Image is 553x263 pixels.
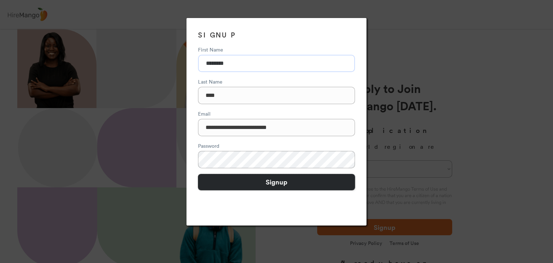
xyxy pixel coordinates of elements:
div: First Name [198,46,355,53]
h3: SIGNUP [198,30,355,40]
div: Password [198,142,355,150]
button: Signup [198,174,355,190]
div: Last Name [198,78,355,85]
div: Email [198,110,355,117]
